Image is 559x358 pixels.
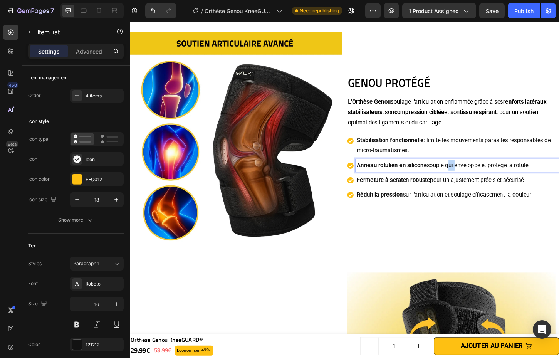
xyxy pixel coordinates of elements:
span: Orthèse Genou KneeGUARD® – Protection et Soutien Dynamique [205,7,274,15]
div: Beta [6,141,18,147]
h2: GENOU PROTÉGÉ [234,57,463,74]
p: souple qui enveloppe et protège la rotule [245,150,462,161]
p: sur l’articulation et soulage efficacement la douleur [245,181,462,192]
strong: Orthèse Genou [240,83,281,90]
button: 1 product assigned [402,3,476,18]
button: Show more [28,213,124,227]
iframe: Design area [130,22,559,358]
div: 4 items [86,92,122,99]
span: 1 product assigned [409,7,459,15]
div: Publish [514,7,534,15]
p: Item list [37,27,103,37]
div: 121212 [86,341,122,348]
strong: Stabilisation fonctionnelle [245,124,317,132]
strong: Anneau rotulien en silicone [245,151,320,158]
button: 7 [3,3,57,18]
div: Show more [58,216,94,224]
div: Icon size [28,195,58,205]
div: Text [28,242,38,249]
strong: compression ciblée [285,94,339,101]
div: Icon style [28,118,49,125]
span: / [201,7,203,15]
div: AJOUTER AU PANIER [356,343,423,356]
span: Need republishing [300,7,339,14]
div: Rich Text Editor. Editing area: main [243,122,463,146]
div: Icon [86,156,122,163]
div: Roboto [86,281,122,287]
p: Settings [38,47,60,55]
button: Publish [508,3,540,18]
button: Save [479,3,505,18]
strong: Fermeture à scratch robuste [245,167,324,174]
div: Color [28,341,40,348]
div: Icon type [28,136,48,143]
div: Size [28,299,49,309]
div: Icon color [28,176,50,183]
div: Item management [28,74,68,81]
div: Rich Text Editor. Editing area: main [243,180,463,193]
div: Order [28,92,41,99]
strong: Réduit la pression [245,183,294,190]
span: Paragraph 1 [73,260,99,267]
div: 450 [7,82,18,88]
span: Save [486,8,499,14]
div: Undo/Redo [145,3,176,18]
div: Font [28,280,38,287]
p: Advanced [76,47,102,55]
p: 7 [50,6,54,15]
p: : limite les mouvements parasites responsables de micro-traumatismes. [245,123,462,145]
strong: renforts latéraux stabilisateurs [235,83,449,101]
div: Rich Text Editor. Editing area: main [243,148,463,162]
div: Icon [28,156,37,163]
div: Rich Text Editor. Editing area: main [243,164,463,178]
div: Open Intercom Messenger [533,320,551,339]
div: Styles [28,260,42,267]
p: L’ soulage l’articulation enflammée grâce à ses , son et son , pour un soutien optimal des ligame... [235,81,462,114]
p: pour un ajustement précis et sécurisé [245,165,462,176]
button: Paragraph 1 [70,257,124,271]
strong: tissu respirant [356,94,395,101]
div: FEC012 [86,176,122,183]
